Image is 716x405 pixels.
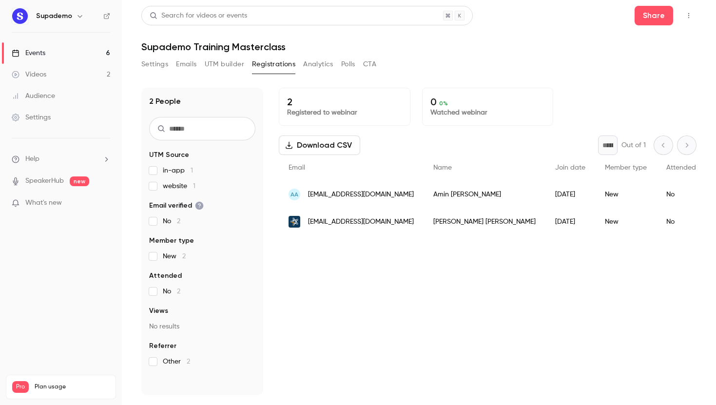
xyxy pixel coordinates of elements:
span: Other [163,357,190,366]
div: [DATE] [545,181,595,208]
p: 2 [287,96,402,108]
button: Polls [341,57,355,72]
span: UTM Source [149,150,189,160]
div: Search for videos or events [150,11,247,21]
button: UTM builder [205,57,244,72]
span: [EMAIL_ADDRESS][DOMAIN_NAME] [308,190,414,200]
span: 0 % [439,100,448,107]
div: No [657,181,706,208]
span: Pro [12,381,29,393]
span: Help [25,154,39,164]
span: AA [290,190,298,199]
span: Email [289,164,305,171]
div: Videos [12,70,46,79]
button: Share [635,6,673,25]
span: No [163,216,180,226]
iframe: Noticeable Trigger [98,199,110,208]
span: Email verified [149,201,204,211]
button: Analytics [303,57,333,72]
span: 1 [191,167,193,174]
img: Supademo [12,8,28,24]
button: Download CSV [279,135,360,155]
section: facet-groups [149,150,255,366]
div: [PERSON_NAME] [PERSON_NAME] [424,208,545,235]
p: No results [149,322,255,331]
div: Amin [PERSON_NAME] [424,181,545,208]
span: Plan usage [35,383,110,391]
span: Member type [605,164,647,171]
h1: 2 People [149,96,181,107]
div: [DATE] [545,208,595,235]
h1: Supademo Training Masterclass [141,41,697,53]
p: Registered to webinar [287,108,402,117]
p: Watched webinar [430,108,545,117]
p: Out of 1 [621,140,646,150]
span: 1 [193,183,195,190]
div: Settings [12,113,51,122]
div: Events [12,48,45,58]
span: website [163,181,195,191]
button: Emails [176,57,196,72]
h6: Supademo [36,11,72,21]
span: new [70,176,89,186]
span: Referrer [149,341,176,351]
span: No [163,287,180,296]
div: Audience [12,91,55,101]
img: starfishspecialty.com [289,216,300,228]
span: 2 [182,253,186,260]
div: New [595,208,657,235]
span: Name [433,164,452,171]
span: Attended [666,164,696,171]
span: Attended [149,271,182,281]
span: 2 [177,288,180,295]
p: 0 [430,96,545,108]
span: 2 [177,218,180,225]
div: No [657,208,706,235]
button: Registrations [252,57,295,72]
span: Member type [149,236,194,246]
span: What's new [25,198,62,208]
span: 2 [187,358,190,365]
a: SpeakerHub [25,176,64,186]
li: help-dropdown-opener [12,154,110,164]
button: CTA [363,57,376,72]
span: Views [149,306,168,316]
button: Settings [141,57,168,72]
span: in-app [163,166,193,175]
span: Join date [555,164,585,171]
div: New [595,181,657,208]
span: [EMAIL_ADDRESS][DOMAIN_NAME] [308,217,414,227]
span: New [163,251,186,261]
